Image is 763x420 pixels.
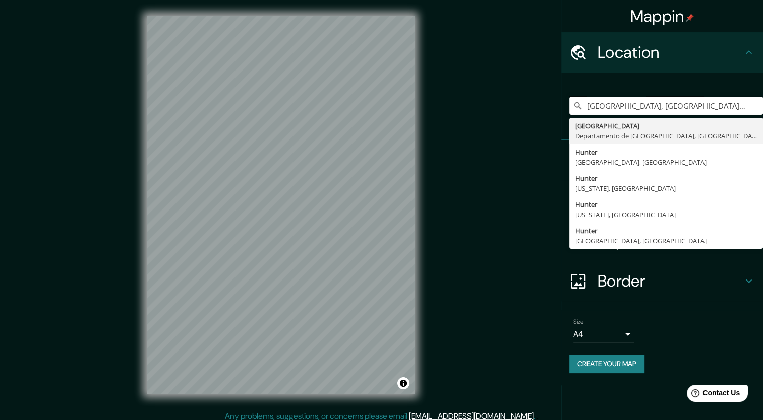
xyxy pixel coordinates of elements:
div: [GEOGRAPHIC_DATA], [GEOGRAPHIC_DATA] [575,236,757,246]
button: Toggle attribution [397,377,409,389]
div: Hunter [575,147,757,157]
h4: Location [598,42,743,62]
iframe: Help widget launcher [673,381,752,409]
div: [GEOGRAPHIC_DATA] [575,121,757,131]
div: Pins [561,140,763,180]
h4: Layout [598,231,743,251]
div: Departamento de [GEOGRAPHIC_DATA], [GEOGRAPHIC_DATA] [575,131,757,141]
div: Location [561,32,763,73]
label: Size [573,318,584,326]
div: Border [561,261,763,301]
div: Hunter [575,226,757,236]
div: [GEOGRAPHIC_DATA], [GEOGRAPHIC_DATA] [575,157,757,167]
h4: Mappin [630,6,694,26]
div: Style [561,180,763,221]
img: pin-icon.png [686,14,694,22]
h4: Border [598,271,743,291]
div: Hunter [575,173,757,183]
input: Pick your city or area [569,97,763,115]
canvas: Map [147,16,415,394]
div: Layout [561,221,763,261]
div: [US_STATE], [GEOGRAPHIC_DATA] [575,183,757,193]
button: Create your map [569,355,644,373]
div: A4 [573,326,634,342]
div: [US_STATE], [GEOGRAPHIC_DATA] [575,209,757,220]
div: Hunter [575,199,757,209]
